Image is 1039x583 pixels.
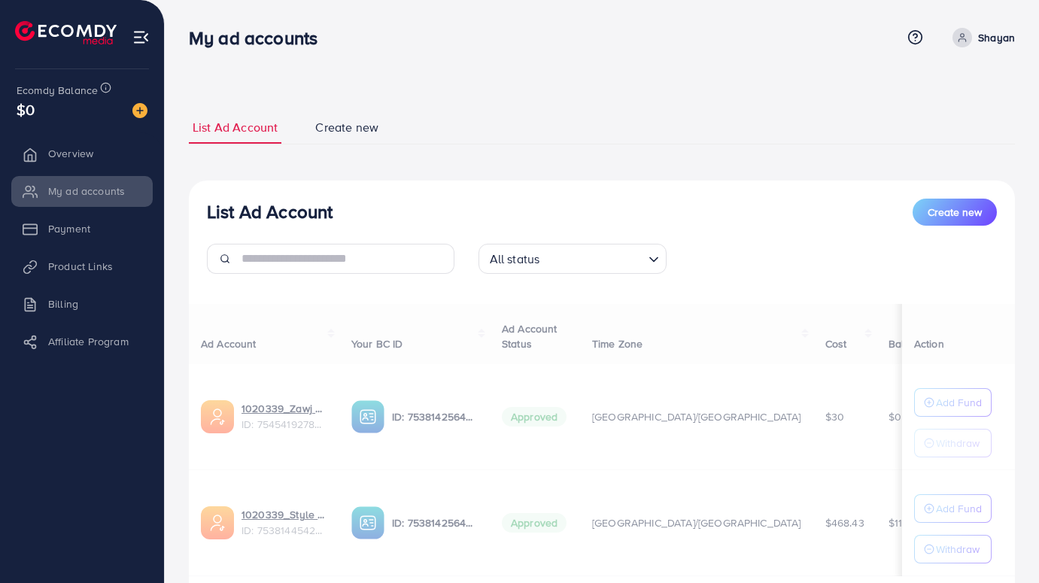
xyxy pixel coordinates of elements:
[132,29,150,46] img: menu
[946,28,1015,47] a: Shayan
[132,103,147,118] img: image
[478,244,667,274] div: Search for option
[978,29,1015,47] p: Shayan
[17,83,98,98] span: Ecomdy Balance
[207,201,333,223] h3: List Ad Account
[544,245,642,270] input: Search for option
[189,27,330,49] h3: My ad accounts
[17,99,35,120] span: $0
[928,205,982,220] span: Create new
[315,119,378,136] span: Create new
[15,21,117,44] img: logo
[487,248,543,270] span: All status
[193,119,278,136] span: List Ad Account
[913,199,997,226] button: Create new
